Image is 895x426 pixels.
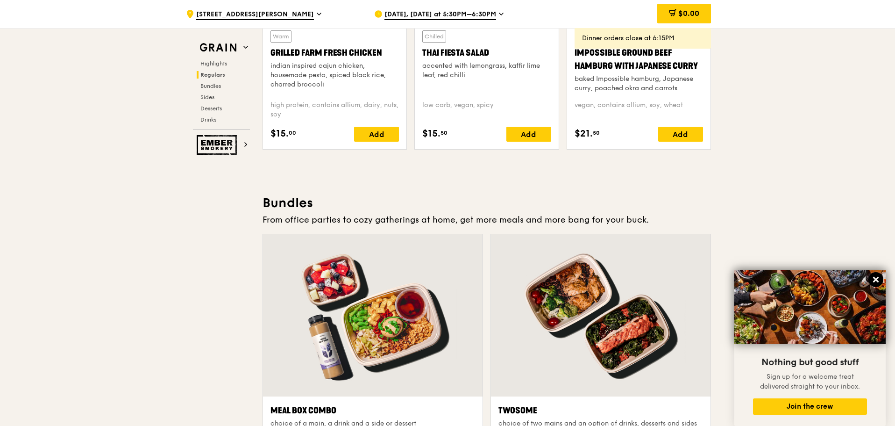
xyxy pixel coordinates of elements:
[575,46,703,72] div: Impossible Ground Beef Hamburg with Japanese Curry
[575,127,593,141] span: $21.
[270,127,289,141] span: $15.
[422,46,551,59] div: Thai Fiesta Salad
[270,61,399,89] div: indian inspired cajun chicken, housemade pesto, spiced black rice, charred broccoli
[868,272,883,287] button: Close
[200,60,227,67] span: Highlights
[200,83,221,89] span: Bundles
[263,213,711,226] div: From office parties to cozy gatherings at home, get more meals and more bang for your buck.
[200,116,216,123] span: Drinks
[270,30,291,43] div: Warm
[196,10,314,20] span: [STREET_ADDRESS][PERSON_NAME]
[422,30,446,43] div: Chilled
[498,404,703,417] div: Twosome
[200,105,222,112] span: Desserts
[582,34,703,43] div: Dinner orders close at 6:15PM
[761,357,859,368] span: Nothing but good stuff
[197,135,240,155] img: Ember Smokery web logo
[658,127,703,142] div: Add
[760,373,860,390] span: Sign up for a welcome treat delivered straight to your inbox.
[289,129,296,137] span: 00
[593,129,600,137] span: 50
[575,101,703,119] div: vegan, contains allium, soy, wheat
[422,127,440,141] span: $15.
[678,9,699,18] span: $0.00
[197,39,240,56] img: Grain web logo
[384,10,496,20] span: [DATE], [DATE] at 5:30PM–6:30PM
[734,270,886,344] img: DSC07876-Edit02-Large.jpeg
[440,129,447,137] span: 50
[506,127,551,142] div: Add
[270,404,475,417] div: Meal Box Combo
[270,101,399,119] div: high protein, contains allium, dairy, nuts, soy
[354,127,399,142] div: Add
[263,195,711,211] h3: Bundles
[270,46,399,59] div: Grilled Farm Fresh Chicken
[422,61,551,80] div: accented with lemongrass, kaffir lime leaf, red chilli
[200,94,214,101] span: Sides
[753,398,867,415] button: Join the crew
[422,101,551,119] div: low carb, vegan, spicy
[200,72,225,78] span: Regulars
[575,74,703,93] div: baked Impossible hamburg, Japanese curry, poached okra and carrots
